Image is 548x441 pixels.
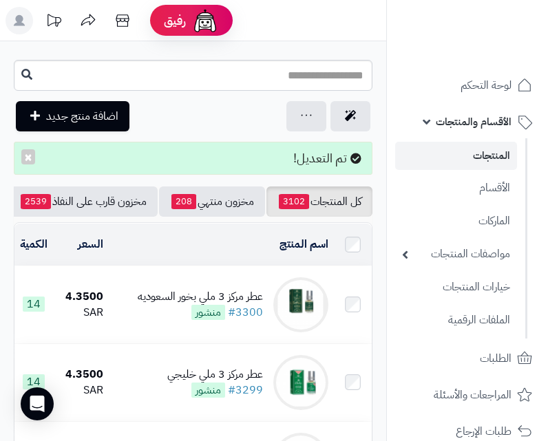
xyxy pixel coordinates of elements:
a: الأقسام [395,173,517,203]
a: خيارات المنتجات [395,272,517,302]
a: مواصفات المنتجات [395,239,517,269]
div: تم التعديل! [14,142,372,175]
span: لوحة التحكم [461,76,512,95]
a: #3300 [228,304,263,321]
div: عطر مركز 3 ملي بخور السعوديه [138,289,263,305]
a: الماركات [395,206,517,236]
img: عطر مركز 3 ملي بخور السعوديه [273,277,328,332]
span: رفيق [164,12,186,29]
a: الملفات الرقمية [395,305,517,335]
a: الكمية [20,236,48,252]
a: تحديثات المنصة [36,7,71,38]
a: المنتجات [395,142,517,170]
span: الطلبات [480,349,512,368]
a: السعر [78,236,103,252]
a: كل المنتجات3102 [266,186,372,217]
img: ai-face.png [191,7,219,34]
a: المراجعات والأسئلة [395,378,540,411]
span: المراجعات والأسئلة [434,385,512,405]
div: SAR [59,305,103,321]
span: 208 [171,194,196,209]
a: لوحة التحكم [395,69,540,102]
div: عطر مركز 3 ملي خليجي [167,367,263,383]
a: مخزون قارب على النفاذ2539 [8,186,158,217]
a: الطلبات [395,342,540,375]
a: مخزون منتهي208 [159,186,265,217]
span: طلبات الإرجاع [456,422,512,441]
span: 14 [23,374,45,389]
a: اضافة منتج جديد [16,101,129,131]
span: 14 [23,297,45,312]
span: اضافة منتج جديد [46,108,118,125]
button: × [21,149,35,164]
div: 4.3500 [59,367,103,383]
div: 4.3500 [59,289,103,305]
span: منشور [191,383,225,398]
div: Open Intercom Messenger [21,387,54,420]
img: عطر مركز 3 ملي خليجي [273,355,328,410]
span: منشور [191,305,225,320]
span: 3102 [279,194,309,209]
a: اسم المنتج [280,236,328,252]
a: #3299 [228,382,263,398]
span: الأقسام والمنتجات [436,112,512,131]
span: 2539 [21,194,51,209]
div: SAR [59,383,103,398]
